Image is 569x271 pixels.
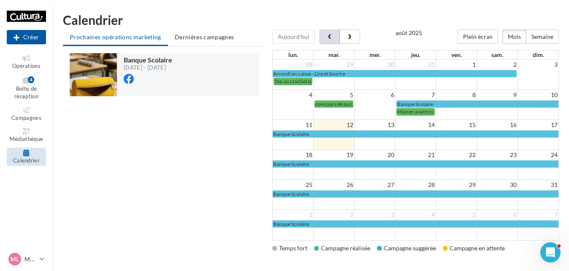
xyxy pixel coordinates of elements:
[443,244,505,252] div: Campagne en attente
[436,51,477,59] th: ven.
[314,150,355,160] td: 19
[7,148,46,166] a: Calendrier
[477,60,518,70] td: 2
[273,191,309,197] span: Banque Scolaire
[436,180,477,190] td: 29
[10,136,43,143] span: Médiathèque
[7,30,46,44] button: Créer
[273,90,314,100] td: 4
[395,90,436,100] td: 7
[273,161,309,167] span: Banque Scolaire
[518,90,558,100] td: 10
[7,75,46,102] a: Boîte de réception4
[124,56,172,64] span: Banque Scolaire
[518,180,558,190] td: 31
[273,160,558,168] a: Banque Scolaire
[396,108,435,115] a: Mise en avant coloriages beaux arts
[355,150,396,160] td: 20
[11,255,19,263] span: Ml
[7,105,46,123] a: Campagnes
[7,251,46,267] a: Ml Moulin les Metz
[477,51,518,59] th: sam.
[12,62,41,69] span: Opérations
[518,51,558,59] th: dim.
[274,78,356,84] span: Top au crochet par [PERSON_NAME]
[273,131,309,137] span: Banque Scolaire
[175,33,234,41] span: Dernières campagnes
[518,210,558,220] td: 7
[518,150,558,160] td: 24
[314,180,355,190] td: 26
[273,120,314,130] td: 11
[395,120,436,130] td: 14
[272,244,307,252] div: Temps fort
[314,51,355,59] th: mar.
[314,60,355,70] td: 29
[355,60,396,70] td: 30
[273,70,345,77] span: Arrondi en caisse - Lire et Sourire
[436,210,477,220] td: 5
[13,157,40,164] span: Calendrier
[395,180,436,190] td: 28
[540,242,561,263] iframe: Intercom live chat
[273,70,517,77] a: Arrondi en caisse - Lire et Sourire
[518,60,558,70] td: 3
[273,51,314,59] th: lun.
[7,126,46,144] a: Médiathèque
[518,120,558,130] td: 17
[477,90,518,100] td: 9
[397,108,474,115] span: Mise en avant coloriages beaux arts
[273,60,314,70] td: 28
[272,30,315,44] button: Aujourd'hui
[477,210,518,220] td: 6
[273,210,314,220] td: 1
[11,114,41,121] span: Campagnes
[395,60,436,70] td: 31
[395,51,436,59] th: jeu.
[28,76,34,83] div: 4
[477,120,518,130] td: 16
[395,150,436,160] td: 21
[396,30,422,36] h2: août 2025
[314,100,353,108] a: concours de puzzle samedi 09 aout
[124,65,172,70] div: [DATE] - [DATE]
[396,100,558,108] a: Banque Scolaire
[315,101,393,107] span: concours de puzzle samedi 09 aout
[314,120,355,130] td: 12
[273,221,309,227] span: Banque Scolaire
[502,30,526,44] button: Mois
[314,210,355,220] td: 2
[436,90,477,100] td: 8
[395,210,436,220] td: 4
[273,150,314,160] td: 18
[7,53,46,71] a: Opérations
[355,210,396,220] td: 3
[273,190,558,198] a: Banque Scolaire
[273,220,558,228] a: Banque Scolaire
[477,150,518,160] td: 23
[70,33,161,41] span: Prochaines opérations marketing
[63,14,559,26] h1: Calendrier
[355,180,396,190] td: 27
[436,120,477,130] td: 15
[458,30,498,44] button: Plein écran
[436,150,477,160] td: 22
[314,90,355,100] td: 5
[377,244,436,252] div: Campagne suggérée
[14,85,38,100] span: Boîte de réception
[477,180,518,190] td: 30
[355,90,396,100] td: 6
[274,78,312,85] a: Top au crochet par [PERSON_NAME]
[436,60,477,70] td: 1
[314,244,370,252] div: Campagne réalisée
[273,130,558,138] a: Banque Scolaire
[397,101,433,107] span: Banque Scolaire
[526,30,559,44] button: Semaine
[7,30,46,44] div: Nouvelle campagne
[273,180,314,190] td: 25
[355,120,396,130] td: 13
[355,51,396,59] th: mer.
[24,255,36,263] p: Moulin les Metz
